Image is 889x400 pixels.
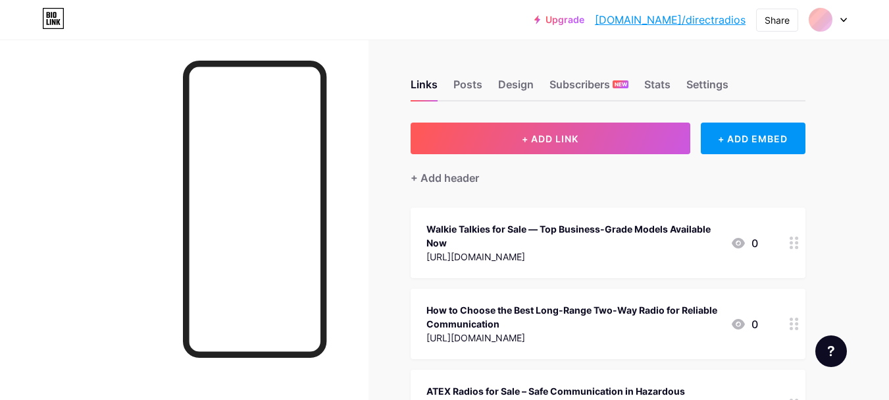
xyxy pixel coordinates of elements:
[426,250,720,264] div: [URL][DOMAIN_NAME]
[426,303,720,331] div: How to Choose the Best Long-Range Two-Way Radio for Reliable Communication
[522,133,578,144] span: + ADD LINK
[595,12,746,28] a: [DOMAIN_NAME]/directradios
[411,170,479,186] div: + Add header
[644,76,671,100] div: Stats
[426,222,720,250] div: Walkie Talkies for Sale — Top Business-Grade Models Available Now
[453,76,482,100] div: Posts
[411,76,438,100] div: Links
[701,123,805,154] div: + ADD EMBED
[615,80,627,88] span: NEW
[765,13,790,27] div: Share
[411,123,690,154] button: + ADD LINK
[534,14,584,25] a: Upgrade
[549,76,628,100] div: Subscribers
[498,76,534,100] div: Design
[730,235,758,251] div: 0
[686,76,728,100] div: Settings
[426,331,720,345] div: [URL][DOMAIN_NAME]
[730,316,758,332] div: 0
